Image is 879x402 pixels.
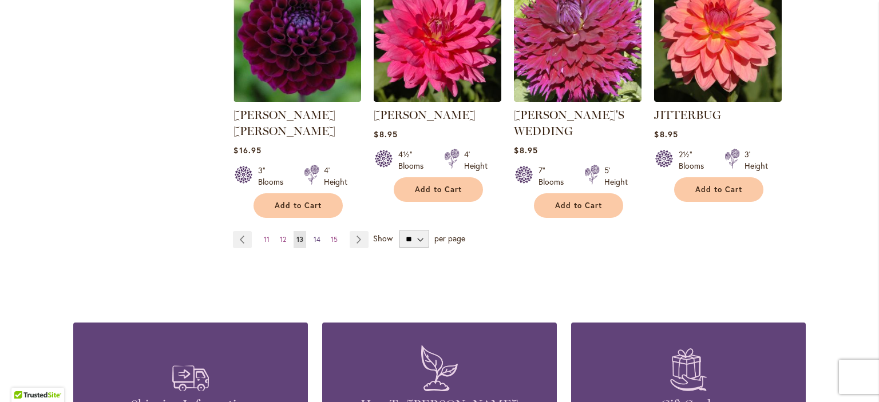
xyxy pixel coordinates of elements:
span: $8.95 [654,129,678,140]
div: 4' Height [324,165,347,188]
span: 14 [314,235,320,244]
div: 7" Blooms [539,165,571,188]
span: 11 [264,235,270,244]
span: Add to Cart [275,201,322,210]
span: Add to Cart [555,201,602,210]
a: JITTERBUG [654,93,782,104]
a: 12 [277,231,289,248]
a: JENNA [374,93,501,104]
div: 3' Height [745,149,768,172]
span: $8.95 [374,129,397,140]
span: 13 [296,235,303,244]
span: $16.95 [233,145,261,156]
div: 4' Height [464,149,488,172]
button: Add to Cart [534,193,623,218]
button: Add to Cart [394,177,483,202]
a: 14 [311,231,323,248]
div: 5' Height [604,165,628,188]
button: Add to Cart [674,177,763,202]
span: Show [373,233,393,244]
iframe: Launch Accessibility Center [9,361,41,393]
div: 2½" Blooms [679,149,711,172]
a: 11 [261,231,272,248]
span: Add to Cart [695,185,742,194]
span: 15 [331,235,338,244]
span: $8.95 [514,145,537,156]
a: [PERSON_NAME] [374,108,476,122]
a: [PERSON_NAME]'S WEDDING [514,108,624,138]
div: 3" Blooms [258,165,290,188]
a: JITTERBUG [654,108,721,122]
a: Jennifer's Wedding [514,93,642,104]
a: JASON MATTHEW [233,93,361,104]
span: per page [434,233,465,244]
span: 12 [280,235,286,244]
div: 4½" Blooms [398,149,430,172]
a: 15 [328,231,340,248]
a: [PERSON_NAME] [PERSON_NAME] [233,108,335,138]
span: Add to Cart [415,185,462,194]
button: Add to Cart [254,193,343,218]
